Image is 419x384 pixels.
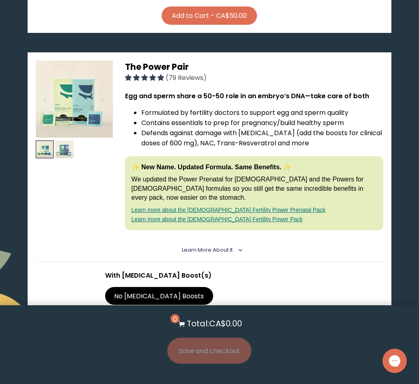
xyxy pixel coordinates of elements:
p: With [MEDICAL_DATA] Boost(s) [105,270,314,280]
span: The Power Pair [125,61,189,73]
li: Contains essentials to prep for pregnancy/build healthy sperm [141,118,384,128]
i: < [235,248,242,252]
span: 4.92 stars [125,73,166,82]
li: Defends against damage with [MEDICAL_DATA] (add the boosts for clinical doses of 600 mg), NAC, Tr... [141,128,384,148]
span: 0 [171,314,179,323]
iframe: Gorgias live chat messenger [378,346,411,376]
img: thumbnail image [36,140,54,159]
button: Save and checkout [167,338,251,364]
li: Formulated by fertility doctors to support egg and sperm quality [141,108,384,118]
strong: ✨ New Name. Updated Formula. Same Benefits. ✨ [132,164,292,170]
span: Learn More About it [182,246,233,253]
label: No [MEDICAL_DATA] Boosts [105,287,213,305]
img: thumbnail image [36,60,113,138]
img: thumbnail image [55,140,73,159]
p: Total: CA$0.00 [187,317,242,330]
strong: Egg and sperm share a 50-50 role in an embryo’s DNA—take care of both [125,91,369,101]
a: Learn more about the [DEMOGRAPHIC_DATA] Fertility Power Pack [132,216,303,222]
p: We updated the Power Prenatal for [DEMOGRAPHIC_DATA] and the Powers for [DEMOGRAPHIC_DATA] formul... [132,175,377,202]
button: Add to Cart - CA$50.00 [162,6,257,25]
span: (79 Reviews) [166,73,207,82]
a: Learn more about the [DEMOGRAPHIC_DATA] Fertility Power Prenatal Pack [132,207,326,213]
summary: Learn More About it < [182,246,237,254]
